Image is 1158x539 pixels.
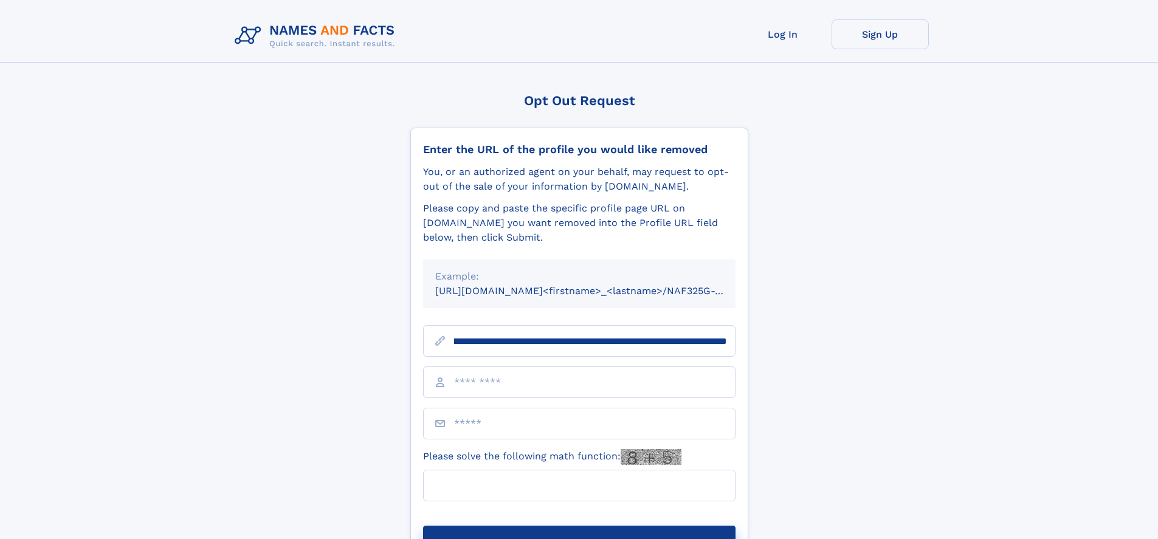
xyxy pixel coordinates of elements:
[832,19,929,49] a: Sign Up
[423,143,736,156] div: Enter the URL of the profile you would like removed
[410,93,748,108] div: Opt Out Request
[230,19,405,52] img: Logo Names and Facts
[435,285,759,297] small: [URL][DOMAIN_NAME]<firstname>_<lastname>/NAF325G-xxxxxxxx
[734,19,832,49] a: Log In
[423,449,681,465] label: Please solve the following math function:
[423,201,736,245] div: Please copy and paste the specific profile page URL on [DOMAIN_NAME] you want removed into the Pr...
[423,165,736,194] div: You, or an authorized agent on your behalf, may request to opt-out of the sale of your informatio...
[435,269,723,284] div: Example:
